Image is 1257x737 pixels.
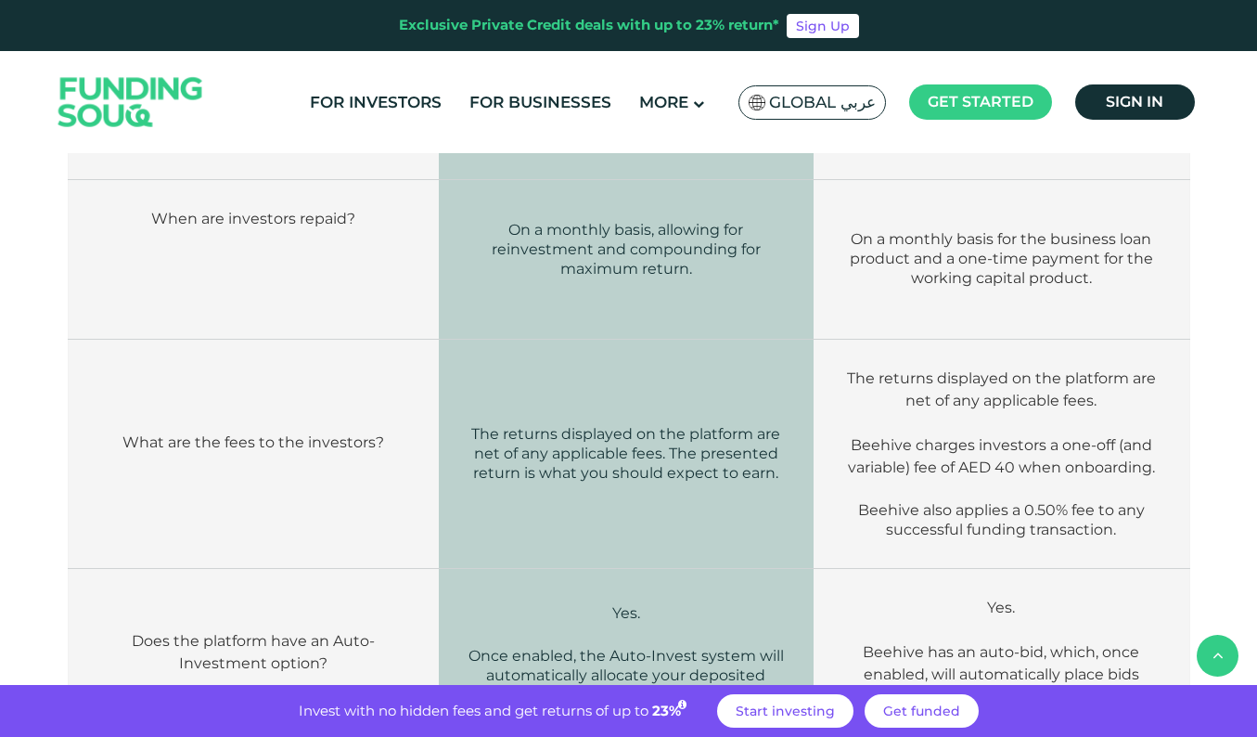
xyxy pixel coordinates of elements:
span: The returns displayed on the platform are net of any applicable fees. [847,369,1156,409]
span: Once enabled, the Auto-Invest system will automatically allocate your deposited funds or repaymen... [468,647,784,723]
span: On a monthly basis for the business loan product and a one-time payment for the working capital p... [850,230,1153,287]
span: Get funded [883,703,960,719]
span: On a monthly basis, allowing for reinvestment and compounding for maximum return. [492,221,761,278]
span: Yes. [612,604,640,622]
span: Yes. [987,599,1015,616]
span: Start investing [736,703,835,719]
span: When are investors repaid? [151,210,355,227]
span: The returns displayed on the platform are net of any applicable fees. The presented return is wha... [471,425,780,482]
img: Logo [40,56,222,149]
span: Beehive [858,501,919,519]
a: Get funded [865,694,979,728]
img: SA Flag [749,95,765,110]
a: Sign in [1075,84,1195,120]
span: Invest with no hidden fees and get returns of up to [299,702,648,719]
a: Sign Up [787,14,859,38]
span: Does the platform have an Auto-Investment option? [132,632,375,672]
span: Get started [928,93,1033,110]
span: More [639,93,688,111]
a: For Investors [305,87,446,118]
span: Sign in [1106,93,1163,110]
div: Exclusive Private Credit deals with up to 23% return* [399,15,779,36]
span: also applies a 0.50% fee to any successful funding transaction. [886,501,1145,538]
a: Start investing [717,694,853,728]
span: Beehive charges investors a one-off (and variable) fee of AED 40 when onboarding. [848,436,1155,476]
i: 23% IRR (expected) ~ 15% Net yield (expected) [678,700,686,710]
span: Beehive has an auto-bid, which, once enabled, will automatically place bids based on your risk ba... [863,643,1139,728]
a: For Businesses [465,87,616,118]
button: back [1197,635,1238,677]
span: 23% [652,702,689,719]
span: Global عربي [769,92,876,113]
span: What are the fees to the investors? [122,433,384,451]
